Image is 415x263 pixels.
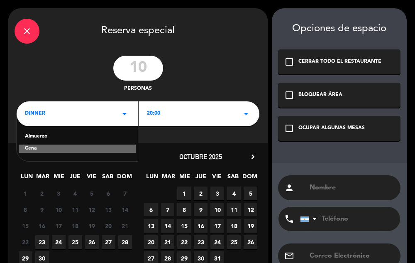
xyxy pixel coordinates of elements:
span: 18 [68,219,82,233]
span: 21 [161,235,174,249]
input: 0 [113,56,163,81]
span: 13 [102,203,115,216]
span: 4 [227,187,241,200]
span: 3 [210,187,224,200]
span: 25 [68,235,82,249]
span: 23 [35,235,49,249]
div: Argentina: +54 [300,207,320,231]
span: personas [124,85,152,93]
span: 7 [161,203,174,216]
span: 20:00 [147,110,160,118]
span: SAB [101,172,115,185]
span: LUN [145,172,159,185]
span: 16 [194,219,207,233]
span: DOM [117,172,131,185]
span: 24 [52,235,66,249]
span: 11 [227,203,241,216]
span: VIE [85,172,98,185]
span: JUE [194,172,207,185]
span: 1 [177,187,191,200]
span: MAR [36,172,50,185]
span: VIE [210,172,224,185]
span: 10 [52,203,66,216]
input: Teléfono [300,207,391,231]
div: OCUPAR ALGUNAS MESAS [298,124,365,133]
span: 21 [118,219,132,233]
span: 15 [177,219,191,233]
span: 8 [177,203,191,216]
span: MAR [161,172,175,185]
span: 19 [85,219,99,233]
span: 24 [210,235,224,249]
span: dinner [25,110,45,118]
span: 5 [244,187,257,200]
div: CERRAR TODO EL RESTAURANTE [298,58,381,66]
span: 18 [227,219,241,233]
i: check_box_outline_blank [284,57,294,67]
span: octubre 2025 [179,152,222,161]
i: chevron_left [19,152,27,161]
span: 20 [102,219,115,233]
div: Opciones de espacio [278,23,400,35]
span: 14 [161,219,174,233]
span: 27 [102,235,115,249]
span: 2 [35,187,49,200]
span: 17 [210,219,224,233]
span: DOM [242,172,256,185]
i: phone [284,214,294,224]
i: arrow_drop_down [241,109,251,119]
i: check_box_outline_blank [284,123,294,133]
span: 2 [194,187,207,200]
span: 26 [244,235,257,249]
span: 13 [144,219,158,233]
div: Reserva especial [8,8,268,52]
i: person [284,183,294,193]
i: check_box_outline_blank [284,90,294,100]
i: arrow_drop_down [120,109,129,119]
span: MIE [178,172,191,185]
span: 14 [118,203,132,216]
span: SAB [226,172,240,185]
span: 25 [227,235,241,249]
span: 20 [144,235,158,249]
span: 4 [68,187,82,200]
span: 16 [35,219,49,233]
div: Almuerzo [25,133,129,141]
span: 22 [177,235,191,249]
span: 17 [52,219,66,233]
span: 26 [85,235,99,249]
i: chevron_right [249,152,257,161]
input: Correo Electrónico [309,250,394,262]
span: 15 [19,219,32,233]
span: LUN [20,172,34,185]
span: 3 [52,187,66,200]
span: 1 [19,187,32,200]
span: JUE [68,172,82,185]
span: 5 [85,187,99,200]
span: 11 [68,203,82,216]
span: 6 [144,203,158,216]
span: 6 [102,187,115,200]
div: BLOQUEAR ÁREA [298,91,342,99]
span: 9 [194,203,207,216]
span: 10 [210,203,224,216]
span: 12 [85,203,99,216]
span: 19 [244,219,257,233]
div: Cena [19,145,136,153]
span: MIE [52,172,66,185]
span: 23 [194,235,207,249]
i: close [22,26,32,36]
span: 28 [118,235,132,249]
span: 12 [244,203,257,216]
span: 8 [19,203,32,216]
span: 9 [35,203,49,216]
span: 7 [118,187,132,200]
span: 22 [19,235,32,249]
i: email [284,251,294,261]
input: Nombre [309,182,394,194]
